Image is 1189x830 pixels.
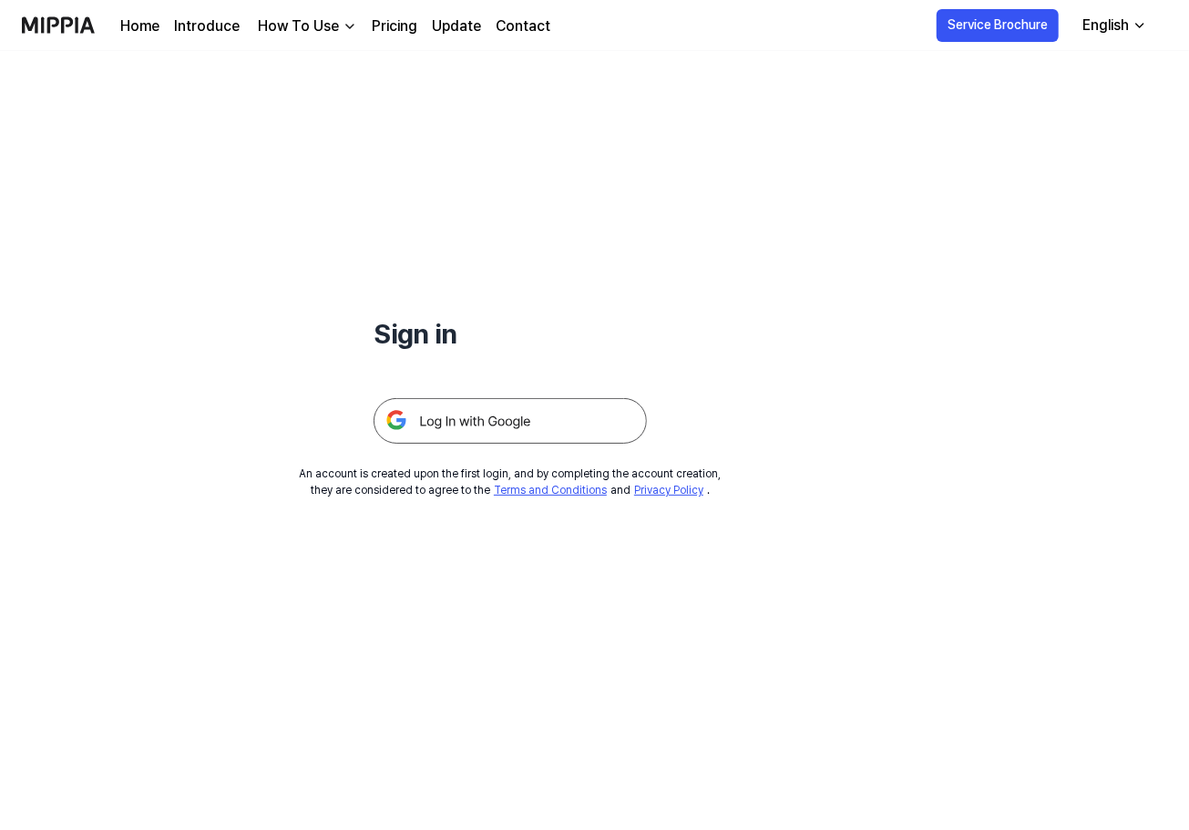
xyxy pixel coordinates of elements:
[432,15,481,37] a: Update
[634,484,703,497] a: Privacy Policy
[174,15,240,37] a: Introduce
[254,15,343,37] div: How To Use
[494,484,607,497] a: Terms and Conditions
[343,19,357,34] img: down
[254,15,357,37] button: How To Use
[300,466,722,498] div: An account is created upon the first login, and by completing the account creation, they are cons...
[1079,15,1133,36] div: English
[120,15,159,37] a: Home
[372,15,417,37] a: Pricing
[496,15,550,37] a: Contact
[374,398,647,444] img: 구글 로그인 버튼
[937,9,1059,42] button: Service Brochure
[374,313,647,354] h1: Sign in
[1068,7,1158,44] button: English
